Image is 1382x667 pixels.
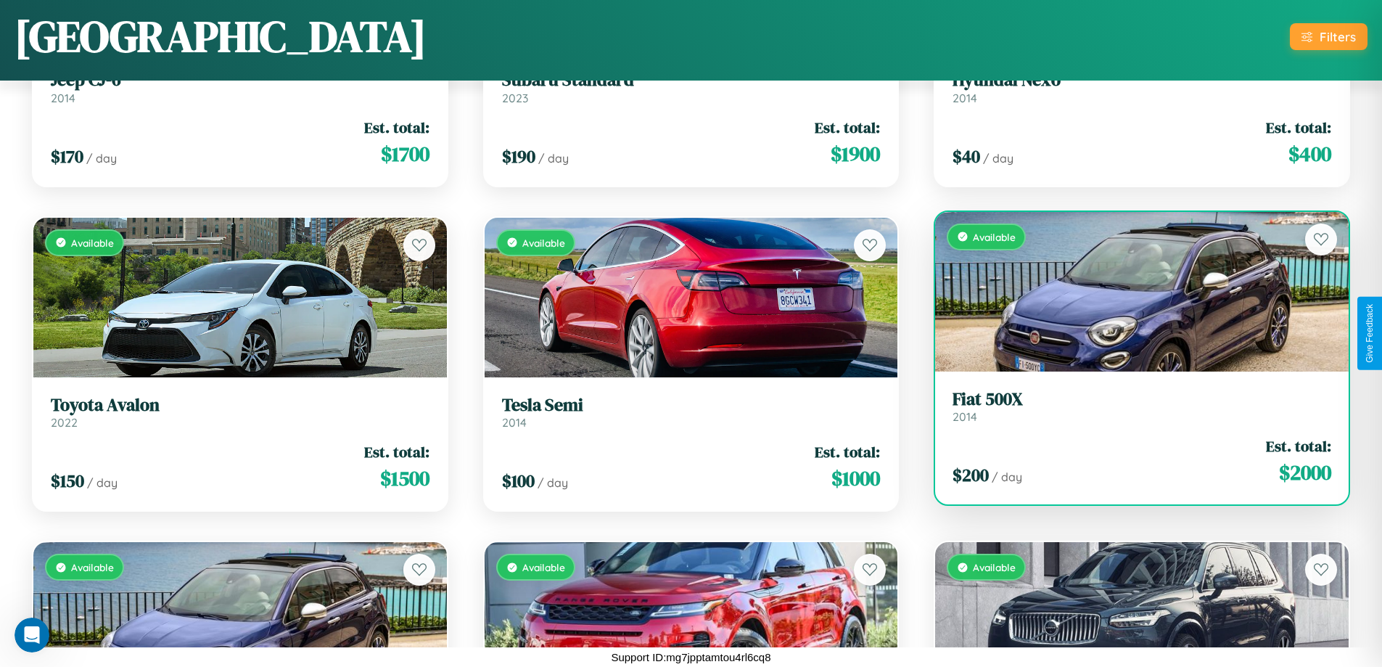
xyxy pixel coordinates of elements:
[1266,117,1331,138] span: Est. total:
[502,395,881,416] h3: Tesla Semi
[953,70,1331,91] h3: Hyundai Nexo
[953,91,977,105] span: 2014
[502,70,881,91] h3: Subaru Standard
[1279,458,1331,487] span: $ 2000
[953,70,1331,105] a: Hyundai Nexo2014
[71,561,114,573] span: Available
[380,464,429,493] span: $ 1500
[815,441,880,462] span: Est. total:
[953,144,980,168] span: $ 40
[538,151,569,165] span: / day
[51,395,429,416] h3: Toyota Avalon
[364,441,429,462] span: Est. total:
[1288,139,1331,168] span: $ 400
[538,475,568,490] span: / day
[973,561,1016,573] span: Available
[502,70,881,105] a: Subaru Standard2023
[973,231,1016,243] span: Available
[502,415,527,430] span: 2014
[51,70,429,105] a: Jeep CJ-62014
[1320,29,1356,44] div: Filters
[983,151,1013,165] span: / day
[953,389,1331,410] h3: Fiat 500X
[502,469,535,493] span: $ 100
[1365,304,1375,363] div: Give Feedback
[953,389,1331,425] a: Fiat 500X2014
[502,395,881,430] a: Tesla Semi2014
[522,561,565,573] span: Available
[831,139,880,168] span: $ 1900
[831,464,880,493] span: $ 1000
[15,618,49,652] iframe: Intercom live chat
[364,117,429,138] span: Est. total:
[51,144,83,168] span: $ 170
[815,117,880,138] span: Est. total:
[71,237,114,249] span: Available
[522,237,565,249] span: Available
[502,91,528,105] span: 2023
[87,475,118,490] span: / day
[381,139,429,168] span: $ 1700
[953,409,977,424] span: 2014
[1266,435,1331,457] span: Est. total:
[51,469,84,493] span: $ 150
[1290,23,1367,50] button: Filters
[992,470,1022,484] span: / day
[502,144,535,168] span: $ 190
[15,7,427,66] h1: [GEOGRAPHIC_DATA]
[953,463,989,487] span: $ 200
[51,70,429,91] h3: Jeep CJ-6
[611,647,770,667] p: Support ID: mg7jpptamtou4rl6cq8
[51,91,75,105] span: 2014
[86,151,117,165] span: / day
[51,415,78,430] span: 2022
[51,395,429,430] a: Toyota Avalon2022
